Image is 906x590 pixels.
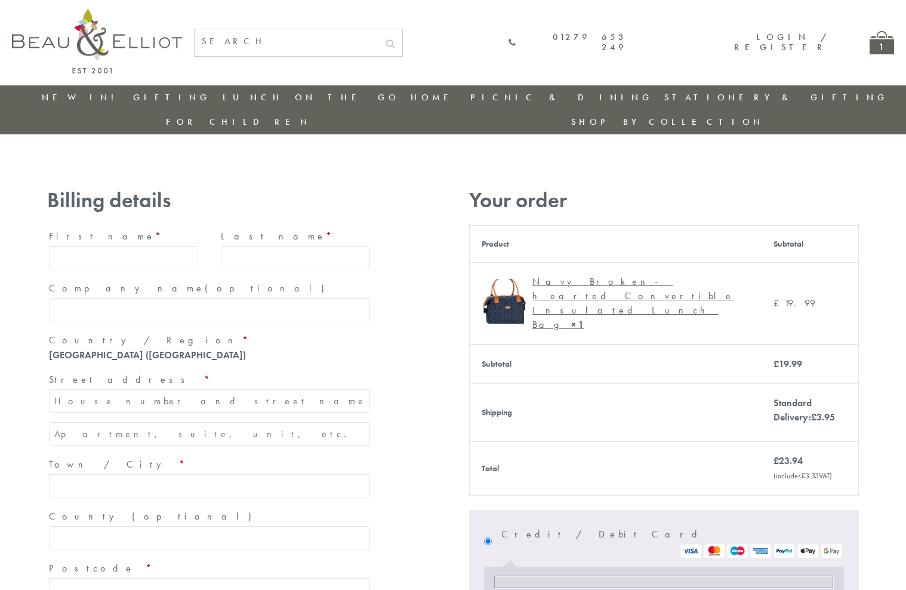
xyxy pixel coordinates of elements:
label: Postcode [49,559,370,578]
a: For Children [166,116,311,128]
a: Lunch On The Go [223,91,399,103]
label: Street address [49,370,370,389]
a: Login / Register [734,31,828,53]
input: Apartment, suite, unit, etc. (optional) [49,422,370,445]
input: SEARCH [195,29,378,54]
span: (optional) [132,510,258,523]
label: County [49,507,370,526]
label: Country / Region [49,331,370,350]
h3: Billing details [47,188,372,213]
a: Stationery & Gifting [664,91,888,103]
label: Company name [49,279,370,298]
h3: Your order [469,188,859,213]
a: 01279 653 249 [508,32,627,53]
a: New in! [42,91,122,103]
label: Last name [221,227,370,246]
label: First name [49,227,198,246]
a: Shop by collection [571,116,764,128]
a: Gifting [133,91,211,103]
label: Town / City [49,455,370,474]
input: House number and street name [49,389,370,413]
strong: [GEOGRAPHIC_DATA] ([GEOGRAPHIC_DATA]) [49,349,246,361]
img: logo [12,9,182,73]
a: Home [411,91,458,103]
a: 1 [870,31,894,54]
a: Picnic & Dining [470,91,653,103]
span: (optional) [205,282,331,294]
